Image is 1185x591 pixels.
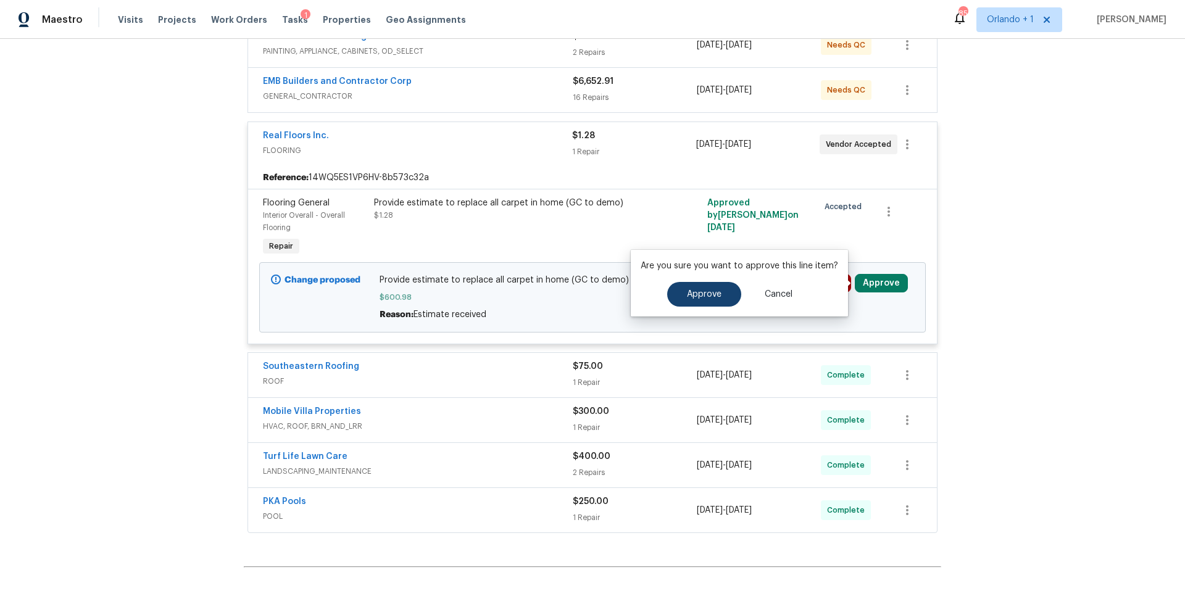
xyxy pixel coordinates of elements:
div: 14WQ5ES1VP6HV-8b573c32a [248,167,937,189]
span: [DATE] [726,461,752,469]
span: Needs QC [827,84,870,96]
span: Properties [323,14,371,26]
span: FLOORING [263,144,572,157]
span: [PERSON_NAME] [1092,14,1166,26]
span: - [696,138,751,151]
span: $6,652.91 [573,77,613,86]
span: [DATE] [697,461,723,469]
span: - [697,504,752,516]
span: Provide estimate to replace all carpet in home (GC to demo) [380,274,806,286]
span: Visits [118,14,143,26]
a: Turf Life Lawn Care [263,452,347,461]
span: GENERAL_CONTRACTOR [263,90,573,102]
span: Approved by [PERSON_NAME] on [707,199,799,232]
span: - [697,84,752,96]
span: Reason: [380,310,414,319]
a: Mobile Villa Properties [263,407,361,416]
span: Geo Assignments [386,14,466,26]
span: [DATE] [707,223,735,232]
span: [DATE] [726,416,752,424]
span: Accepted [825,200,867,213]
span: Work Orders [211,14,267,26]
div: Provide estimate to replace all carpet in home (GC to demo) [374,197,644,209]
span: Maestro [42,14,83,26]
a: PKA Pools [263,497,306,506]
span: $1.28 [572,131,595,140]
span: $600.98 [380,291,806,304]
span: Complete [827,369,870,381]
div: 16 Repairs [573,91,697,104]
span: PAINTING, APPLIANCE, CABINETS, OD_SELECT [263,45,573,57]
span: - [697,39,752,51]
span: [DATE] [697,416,723,424]
span: Complete [827,504,870,516]
div: 1 Repair [573,511,697,524]
span: Needs QC [827,39,870,51]
button: Approve [667,282,741,307]
span: - [697,369,752,381]
span: - [697,459,752,471]
span: LANDSCAPING_MAINTENANCE [263,465,573,477]
span: $400.00 [573,452,610,461]
span: HVAC, ROOF, BRN_AND_LRR [263,420,573,432]
span: POOL [263,510,573,523]
span: [DATE] [726,506,752,515]
span: Projects [158,14,196,26]
span: Vendor Accepted [826,138,896,151]
span: $250.00 [573,497,609,506]
span: $1.28 [374,212,393,219]
div: 1 Repair [573,376,697,389]
span: Cancel [765,290,792,299]
div: 2 Repairs [573,466,697,479]
span: Tasks [282,15,308,24]
div: 85 [958,7,967,20]
span: [DATE] [697,86,723,94]
span: - [697,414,752,426]
span: [DATE] [697,506,723,515]
button: Cancel [745,282,812,307]
b: Reference: [263,172,309,184]
span: Interior Overall - Overall Flooring [263,212,345,231]
div: 1 Repair [572,146,696,158]
span: [DATE] [726,371,752,379]
span: $75.00 [573,362,603,371]
span: Complete [827,414,870,426]
a: Real Floors Inc. [263,131,329,140]
span: ROOF [263,375,573,387]
span: Orlando + 1 [987,14,1034,26]
span: [DATE] [726,86,752,94]
button: Approve [855,274,908,292]
a: Southeastern Roofing [263,362,359,371]
span: [DATE] [697,41,723,49]
div: 2 Repairs [573,46,697,59]
span: Flooring General [263,199,330,207]
span: Estimate received [414,310,486,319]
p: Are you sure you want to approve this line item? [641,260,838,272]
a: EMB Builders and Contractor Corp [263,77,412,86]
div: 1 [301,9,310,22]
div: 1 Repair [573,421,697,434]
span: [DATE] [697,371,723,379]
b: Change proposed [285,276,360,284]
span: $300.00 [573,407,609,416]
span: [DATE] [726,41,752,49]
span: Complete [827,459,870,471]
span: Approve [687,290,721,299]
span: [DATE] [696,140,722,149]
span: [DATE] [725,140,751,149]
span: Repair [264,240,298,252]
